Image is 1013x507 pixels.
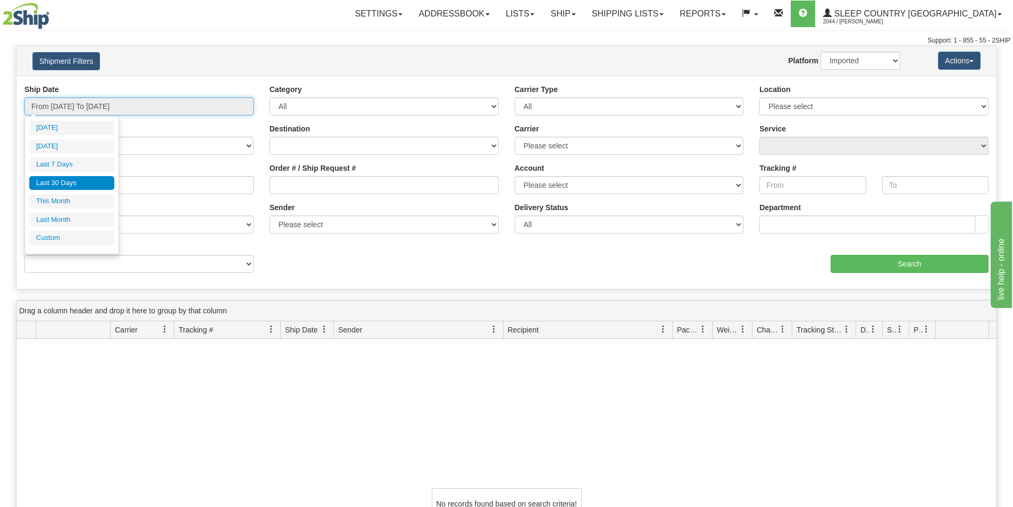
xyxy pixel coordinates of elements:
label: Destination [270,123,310,134]
label: Category [270,84,302,95]
a: Packages filter column settings [694,320,712,338]
label: Platform [788,55,818,66]
li: This Month [29,194,114,209]
label: Order # / Ship Request # [270,163,356,173]
a: Weight filter column settings [734,320,752,338]
iframe: chat widget [989,199,1012,307]
label: Sender [270,202,295,213]
a: Lists [498,1,542,27]
input: From [759,176,866,194]
a: Carrier filter column settings [156,320,174,338]
li: [DATE] [29,139,114,154]
label: Ship Date [24,84,59,95]
span: Recipient [508,325,539,335]
div: Support: 1 - 855 - 55 - 2SHIP [3,36,1010,45]
li: Last 30 Days [29,176,114,190]
a: Ship [542,1,583,27]
li: Custom [29,231,114,245]
a: Charge filter column settings [774,320,792,338]
li: Last 7 Days [29,157,114,172]
label: Carrier Type [515,84,558,95]
span: Charge [757,325,779,335]
a: Shipment Issues filter column settings [891,320,909,338]
span: 2044 / [PERSON_NAME] [823,16,903,27]
button: Actions [938,52,981,70]
a: Settings [347,1,411,27]
button: Shipment Filters [32,52,100,70]
a: Sleep Country [GEOGRAPHIC_DATA] 2044 / [PERSON_NAME] [815,1,1010,27]
span: Sender [338,325,362,335]
a: Tracking Status filter column settings [838,320,856,338]
span: Weight [717,325,739,335]
div: grid grouping header [16,301,997,321]
a: Sender filter column settings [485,320,503,338]
a: Delivery Status filter column settings [864,320,882,338]
span: Tracking Status [797,325,843,335]
li: Last Month [29,213,114,227]
span: Pickup Status [914,325,923,335]
a: Shipping lists [584,1,672,27]
span: Shipment Issues [887,325,896,335]
div: live help - online [8,6,98,19]
label: Location [759,84,790,95]
a: Recipient filter column settings [654,320,672,338]
label: Department [759,202,801,213]
label: Service [759,123,786,134]
span: Carrier [115,325,138,335]
input: To [882,176,989,194]
label: Tracking # [759,163,796,173]
label: Delivery Status [515,202,568,213]
a: Pickup Status filter column settings [917,320,935,338]
a: Ship Date filter column settings [315,320,333,338]
span: Ship Date [285,325,317,335]
span: Delivery Status [860,325,869,335]
label: Account [515,163,545,173]
a: Addressbook [411,1,498,27]
a: Reports [672,1,734,27]
img: logo2044.jpg [3,3,49,29]
a: Tracking # filter column settings [262,320,280,338]
span: Packages [677,325,699,335]
input: Search [831,255,989,273]
span: Sleep Country [GEOGRAPHIC_DATA] [832,9,997,18]
span: Tracking # [179,325,213,335]
label: Carrier [515,123,539,134]
li: [DATE] [29,121,114,135]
